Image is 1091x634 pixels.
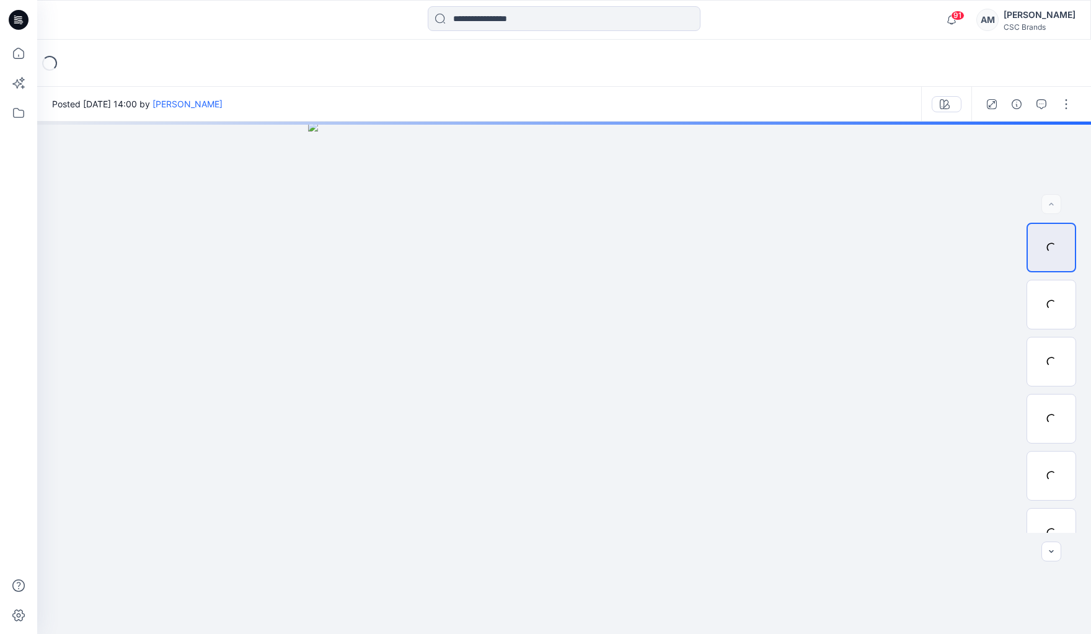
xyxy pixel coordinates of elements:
[1004,7,1076,22] div: [PERSON_NAME]
[308,122,820,634] img: eyJhbGciOiJIUzI1NiIsImtpZCI6IjAiLCJzbHQiOiJzZXMiLCJ0eXAiOiJKV1QifQ.eyJkYXRhIjp7InR5cGUiOiJzdG9yYW...
[976,9,999,31] div: AM
[152,99,223,109] a: [PERSON_NAME]
[1004,22,1076,32] div: CSC Brands
[1007,94,1027,114] button: Details
[951,11,965,20] span: 91
[52,97,223,110] span: Posted [DATE] 14:00 by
